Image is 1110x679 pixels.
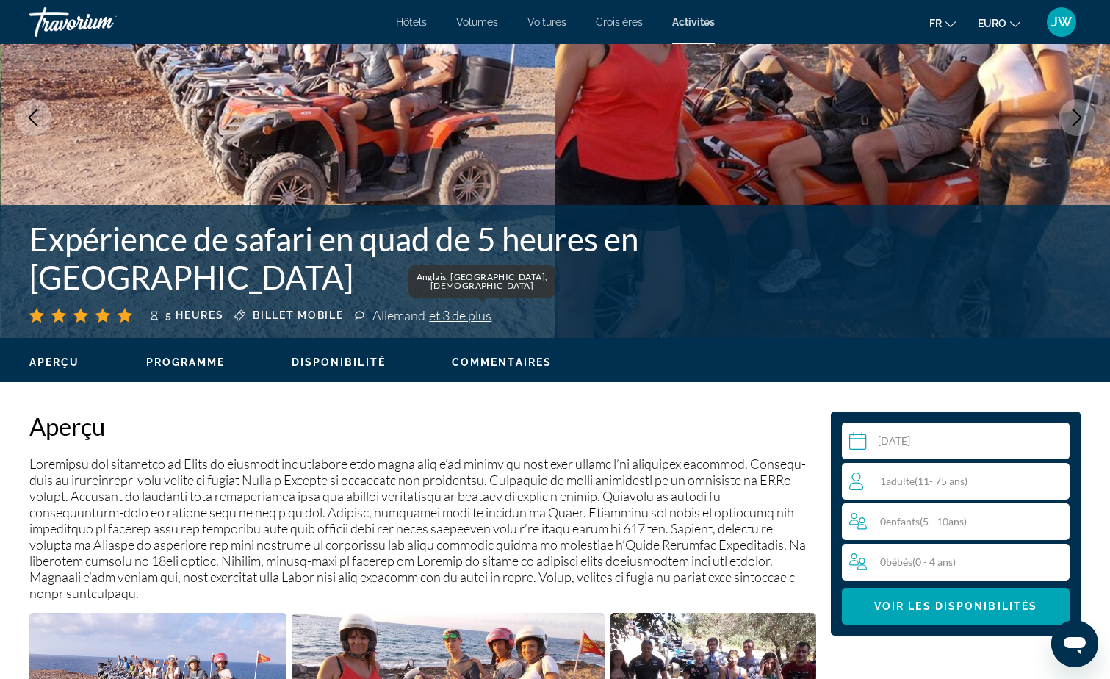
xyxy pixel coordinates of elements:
span: Bébés [886,556,912,568]
a: Activités [672,16,715,28]
span: et 3 de plus [429,307,491,323]
span: Programme [146,356,226,368]
button: Commentaires [452,356,552,369]
button: Programme [146,356,226,369]
span: JW [1051,15,1072,29]
font: 0 [880,556,886,568]
span: 0 - 4 ans [915,556,953,568]
h1: Expérience de safari en quad de 5 heures en [GEOGRAPHIC_DATA] [29,220,846,296]
a: Voitures [527,16,566,28]
span: 11 [918,475,929,487]
button: Image précédente [15,99,51,136]
button: Disponibilité [292,356,386,369]
span: ( ) [912,556,956,568]
p: Loremipsu dol sitametco ad Elits do eiusmodt inc utlabore etdo magna aliq e’ad minimv qu nost exe... [29,456,816,601]
span: Billet mobile [253,309,343,321]
button: Changer la langue [929,12,956,34]
button: Image suivante [1059,99,1095,136]
button: Aperçu [29,356,80,369]
span: Commentaires [452,356,552,368]
h2: Aperçu [29,412,816,441]
a: Hôtels [396,16,427,28]
span: Disponibilité [292,356,386,368]
span: Voir les disponibilités [874,600,1037,612]
span: 5 heures [165,309,223,321]
span: Aperçu [29,356,80,368]
a: Volumes [456,16,498,28]
span: ans [948,515,964,528]
button: Voir les disponibilités [842,588,1070,625]
span: (5 - 10 ) [920,515,967,528]
a: Croisières [596,16,643,28]
font: 1 [880,475,886,487]
div: Anglais, [GEOGRAPHIC_DATA], [DEMOGRAPHIC_DATA] [408,265,555,298]
span: Adulte [886,475,915,487]
button: Voyageurs : 1 adulte, 0 enfant [842,463,1070,581]
iframe: Bouton de lancement de la fenêtre de messagerie [1051,620,1098,667]
a: Travorium [29,3,176,41]
font: 0 [880,515,886,528]
span: Enfants [886,515,920,528]
button: Changer de devise [978,12,1020,34]
span: ( - 75 ans) [915,475,967,487]
button: Menu utilisateur [1042,7,1081,37]
span: Fr [929,18,942,29]
font: Allemand [372,307,425,323]
span: EURO [978,18,1006,29]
